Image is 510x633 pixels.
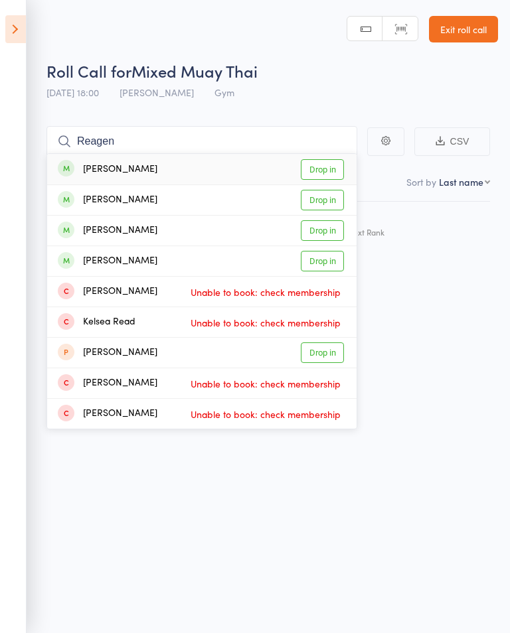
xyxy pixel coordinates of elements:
[187,313,344,332] span: Unable to book: check membership
[311,228,485,236] div: Current / Next Rank
[414,127,490,156] button: CSV
[439,175,483,188] div: Last name
[301,190,344,210] a: Drop in
[406,175,436,188] label: Sort by
[301,159,344,180] a: Drop in
[120,86,194,99] span: [PERSON_NAME]
[46,60,131,82] span: Roll Call for
[46,126,357,157] input: Search by name
[301,220,344,241] a: Drop in
[58,192,157,208] div: [PERSON_NAME]
[46,86,99,99] span: [DATE] 18:00
[131,60,258,82] span: Mixed Muay Thai
[58,284,157,299] div: [PERSON_NAME]
[58,253,157,269] div: [PERSON_NAME]
[301,251,344,271] a: Drop in
[301,342,344,363] a: Drop in
[187,404,344,424] span: Unable to book: check membership
[187,282,344,302] span: Unable to book: check membership
[58,406,157,421] div: [PERSON_NAME]
[58,162,157,177] div: [PERSON_NAME]
[214,86,234,99] span: Gym
[187,374,344,393] span: Unable to book: check membership
[58,223,157,238] div: [PERSON_NAME]
[429,16,498,42] a: Exit roll call
[58,315,135,330] div: Kelsea Read
[58,345,157,360] div: [PERSON_NAME]
[58,376,157,391] div: [PERSON_NAME]
[306,208,490,243] div: Style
